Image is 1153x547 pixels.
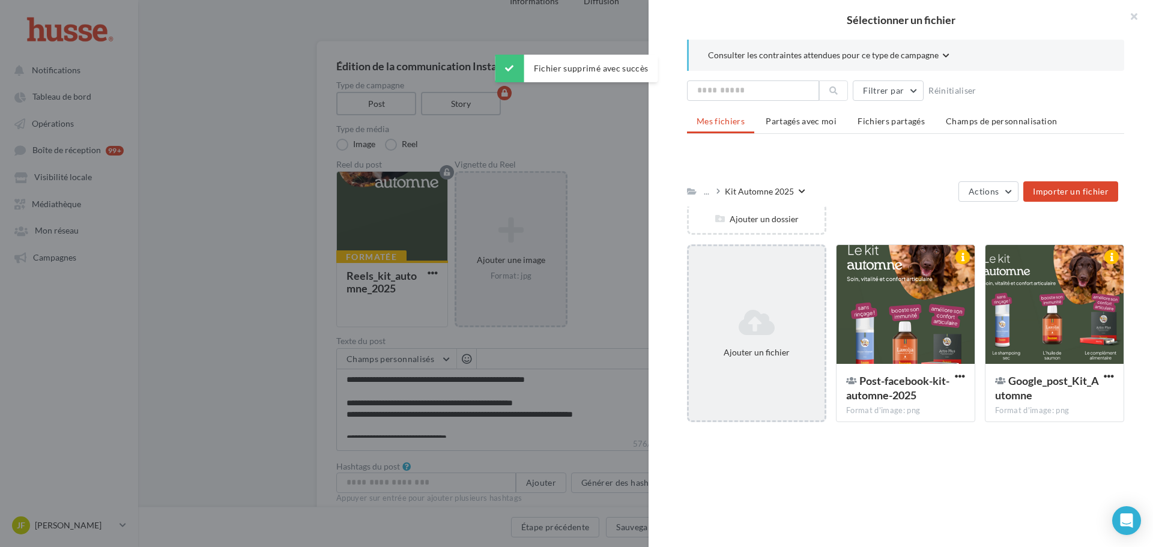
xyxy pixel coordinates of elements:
[708,49,949,64] button: Consulter les contraintes attendues pour ce type de campagne
[946,116,1057,126] span: Champs de personnalisation
[924,83,981,98] button: Réinitialiser
[668,14,1134,25] h2: Sélectionner un fichier
[766,116,837,126] span: Partagés avec moi
[701,183,712,199] div: ...
[495,55,658,82] div: Fichier supprimé avec succès
[694,346,820,358] div: Ajouter un fichier
[1112,506,1141,535] div: Open Intercom Messenger
[969,186,999,196] span: Actions
[995,405,1114,416] div: Format d'image: png
[1033,186,1109,196] span: Importer un fichier
[697,116,745,126] span: Mes fichiers
[995,374,1099,402] span: Google_post_Kit_Automne
[958,181,1018,202] button: Actions
[846,374,949,402] span: Post-facebook-kit-automne-2025
[858,116,925,126] span: Fichiers partagés
[725,186,794,197] div: Kit Automne 2025
[846,405,965,416] div: Format d'image: png
[708,49,939,61] span: Consulter les contraintes attendues pour ce type de campagne
[853,80,924,101] button: Filtrer par
[1023,181,1118,202] button: Importer un fichier
[689,213,825,225] div: Ajouter un dossier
